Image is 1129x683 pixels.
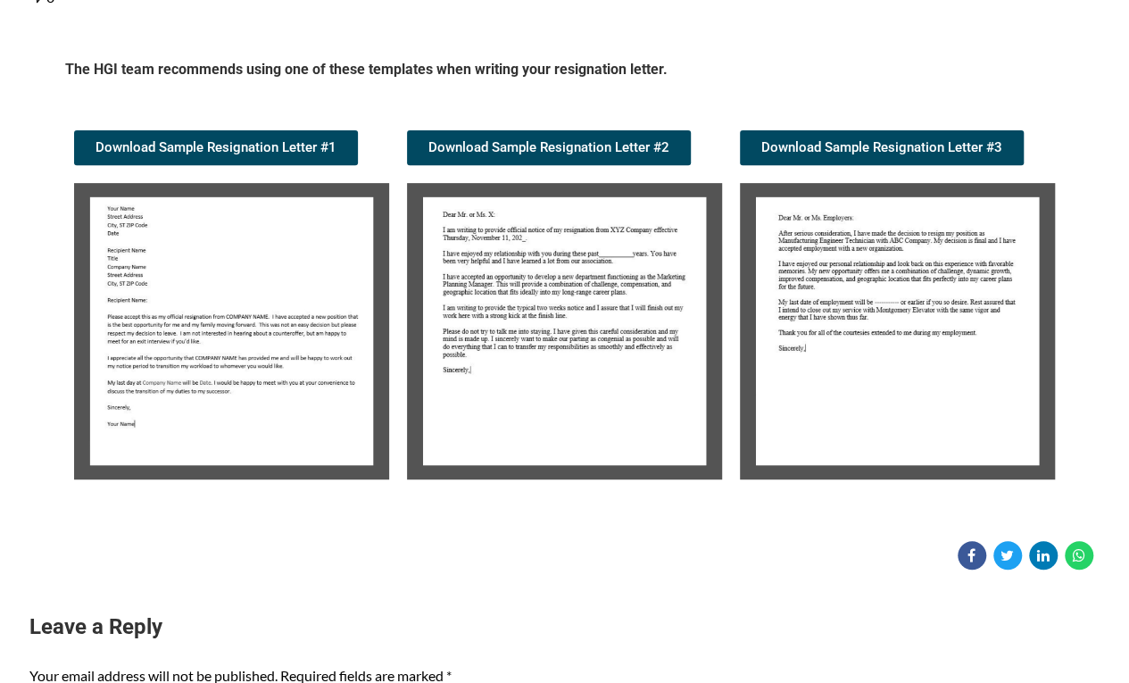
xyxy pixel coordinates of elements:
[65,60,1065,86] h5: The HGI team recommends using one of these templates when writing your resignation letter.
[1029,541,1058,570] a: Share on Linkedin
[1065,541,1093,570] a: Share on WhatsApp
[761,141,1002,154] span: Download Sample Resignation Letter #3
[958,541,986,570] a: Share on Facebook
[29,612,1100,643] h3: Leave a Reply
[428,141,669,154] span: Download Sample Resignation Letter #2
[740,130,1024,165] a: Download Sample Resignation Letter #3
[74,130,358,165] a: Download Sample Resignation Letter #1
[407,130,691,165] a: Download Sample Resignation Letter #2
[95,141,336,154] span: Download Sample Resignation Letter #1
[993,541,1022,570] a: Share on Twitter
